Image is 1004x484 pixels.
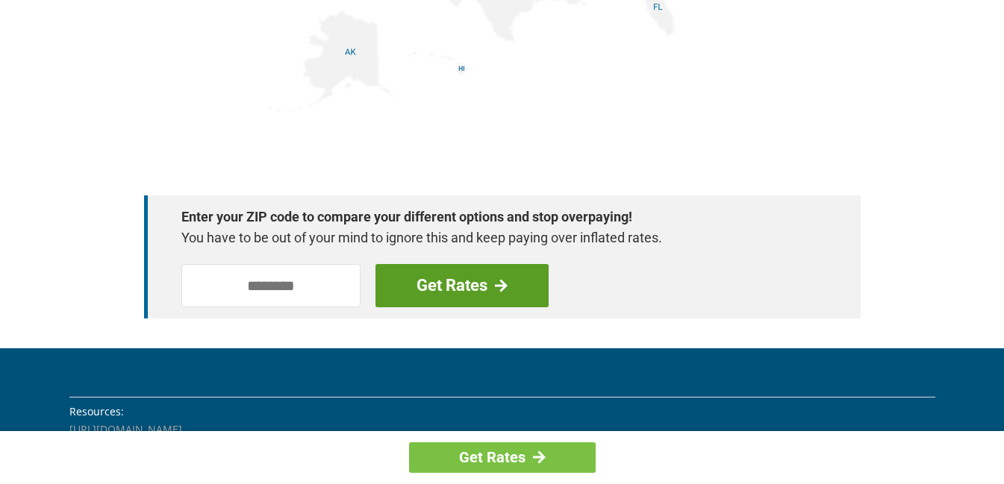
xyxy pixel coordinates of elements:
a: [URL][DOMAIN_NAME] [69,422,182,436]
strong: Enter your ZIP code to compare your different options and stop overpaying! [181,207,808,227]
li: Resources: [69,403,935,420]
a: Get Rates [409,442,596,473]
a: Get Rates [375,264,549,307]
p: You have to be out of your mind to ignore this and keep paying over inflated rates. [181,227,808,248]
